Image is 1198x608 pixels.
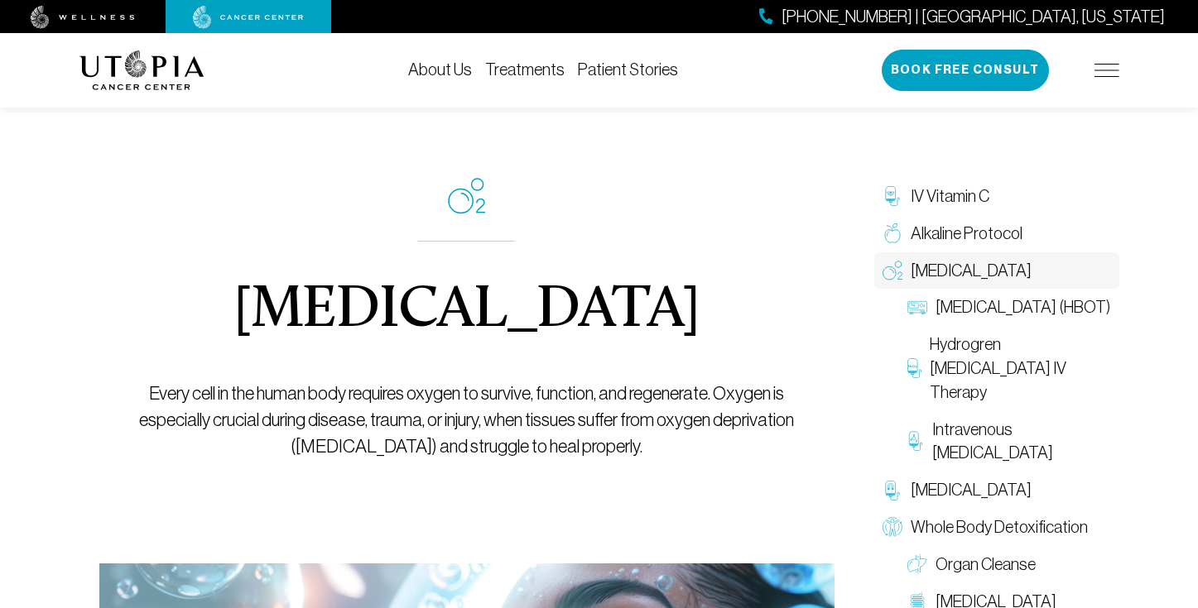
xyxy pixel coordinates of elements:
h1: [MEDICAL_DATA] [233,281,700,341]
img: IV Vitamin C [883,186,902,206]
span: Whole Body Detoxification [911,515,1088,539]
a: Alkaline Protocol [874,215,1119,252]
img: Oxygen Therapy [883,261,902,280]
img: wellness [31,6,135,29]
a: Intravenous [MEDICAL_DATA] [899,411,1119,472]
span: [MEDICAL_DATA] [911,259,1032,283]
a: Treatments [485,60,565,79]
span: [MEDICAL_DATA] [911,478,1032,502]
img: Hyperbaric Oxygen Therapy (HBOT) [907,298,927,318]
a: Whole Body Detoxification [874,509,1119,546]
button: Book Free Consult [882,50,1049,91]
a: Patient Stories [578,60,678,79]
a: [MEDICAL_DATA] (HBOT) [899,289,1119,326]
span: Organ Cleanse [936,553,1036,577]
img: Intravenous Ozone Therapy [907,431,925,451]
img: logo [79,50,204,90]
a: [PHONE_NUMBER] | [GEOGRAPHIC_DATA], [US_STATE] [759,5,1165,29]
span: Intravenous [MEDICAL_DATA] [932,418,1110,466]
a: IV Vitamin C [874,178,1119,215]
img: Whole Body Detoxification [883,517,902,537]
a: Hydrogren [MEDICAL_DATA] IV Therapy [899,326,1119,410]
img: Chelation Therapy [883,481,902,500]
a: About Us [408,60,472,79]
span: Hydrogren [MEDICAL_DATA] IV Therapy [930,333,1111,404]
img: icon-hamburger [1095,64,1119,77]
a: [MEDICAL_DATA] [874,252,1119,290]
img: icon [448,178,485,214]
p: Every cell in the human body requires oxygen to survive, function, and regenerate. Oxygen is espe... [137,381,796,460]
img: Alkaline Protocol [883,223,902,243]
span: [MEDICAL_DATA] (HBOT) [936,295,1110,319]
span: [PHONE_NUMBER] | [GEOGRAPHIC_DATA], [US_STATE] [782,5,1165,29]
img: Organ Cleanse [907,554,927,574]
img: cancer center [193,6,304,29]
img: Hydrogren Peroxide IV Therapy [907,358,921,378]
span: Alkaline Protocol [911,222,1022,246]
a: [MEDICAL_DATA] [874,472,1119,509]
span: IV Vitamin C [911,184,989,208]
a: Organ Cleanse [899,546,1119,583]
